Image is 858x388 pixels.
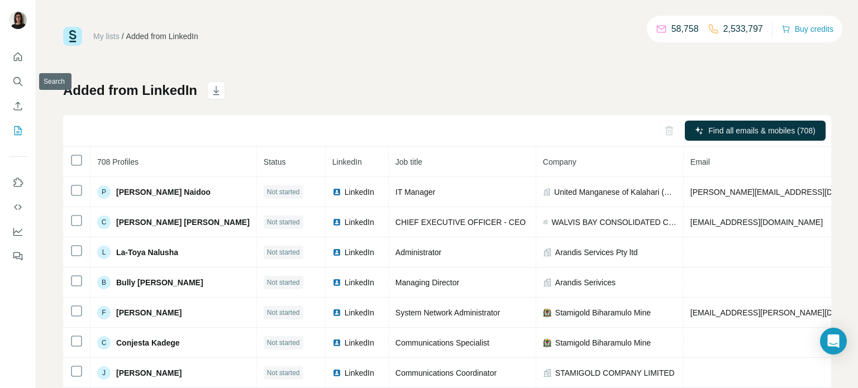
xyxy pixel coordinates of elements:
[267,308,300,318] span: Not started
[116,337,180,348] span: Conjesta Kadege
[9,96,27,116] button: Enrich CSV
[126,31,198,42] div: Added from LinkedIn
[820,328,847,355] div: Open Intercom Messenger
[267,187,300,197] span: Not started
[395,278,459,287] span: Managing Director
[543,157,576,166] span: Company
[332,338,341,347] img: LinkedIn logo
[97,306,111,319] div: F
[543,308,552,317] img: company-logo
[267,217,300,227] span: Not started
[345,337,374,348] span: LinkedIn
[395,248,441,257] span: Administrator
[9,11,27,29] img: Avatar
[93,32,120,41] a: My lists
[723,22,763,36] p: 2,533,797
[685,121,826,141] button: Find all emails & mobiles (708)
[332,218,341,227] img: LinkedIn logo
[395,308,500,317] span: System Network Administrator
[781,21,833,37] button: Buy credits
[116,307,182,318] span: [PERSON_NAME]
[555,307,651,318] span: Stamigold Biharamulo Mine
[555,247,638,258] span: Arandis Services Pty ltd
[555,277,616,288] span: Arandis Serivices
[395,157,422,166] span: Job title
[332,308,341,317] img: LinkedIn logo
[63,82,197,99] h1: Added from LinkedIn
[267,277,300,288] span: Not started
[97,276,111,289] div: B
[9,173,27,193] button: Use Surfe on LinkedIn
[116,186,211,198] span: [PERSON_NAME] Naidoo
[345,247,374,258] span: LinkedIn
[267,247,300,257] span: Not started
[116,217,250,228] span: [PERSON_NAME] [PERSON_NAME]
[554,186,676,198] span: United Manganese of Kalahari (Pty) Ltd
[9,246,27,266] button: Feedback
[555,367,675,379] span: STAMIGOLD COMPANY LIMITED
[9,47,27,67] button: Quick start
[97,336,111,349] div: C
[9,222,27,242] button: Dashboard
[97,246,111,259] div: L
[116,277,203,288] span: Bully [PERSON_NAME]
[345,186,374,198] span: LinkedIn
[543,338,552,347] img: company-logo
[332,157,362,166] span: LinkedIn
[9,121,27,141] button: My lists
[690,218,823,227] span: [EMAIL_ADDRESS][DOMAIN_NAME]
[395,218,526,227] span: CHIEF EXECUTIVE OFFICER - CEO
[116,247,178,258] span: La-Toya Nalusha
[332,248,341,257] img: LinkedIn logo
[551,217,676,228] span: WALVIS BAY CONSOLIDATED COLD STORAGE(PTY)LTD
[9,197,27,217] button: Use Surfe API
[264,157,286,166] span: Status
[395,338,489,347] span: Communications Specialist
[332,188,341,197] img: LinkedIn logo
[345,307,374,318] span: LinkedIn
[332,368,341,377] img: LinkedIn logo
[395,188,435,197] span: IT Manager
[97,185,111,199] div: P
[116,367,182,379] span: [PERSON_NAME]
[708,125,815,136] span: Find all emails & mobiles (708)
[332,278,341,287] img: LinkedIn logo
[267,338,300,348] span: Not started
[9,71,27,92] button: Search
[690,157,710,166] span: Email
[267,368,300,378] span: Not started
[345,277,374,288] span: LinkedIn
[345,217,374,228] span: LinkedIn
[63,27,82,46] img: Surfe Logo
[122,31,124,42] li: /
[97,215,111,229] div: C
[97,366,111,380] div: J
[97,157,139,166] span: 708 Profiles
[345,367,374,379] span: LinkedIn
[395,368,497,377] span: Communications Coordinator
[555,337,651,348] span: Stamigold Biharamulo Mine
[671,22,699,36] p: 58,758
